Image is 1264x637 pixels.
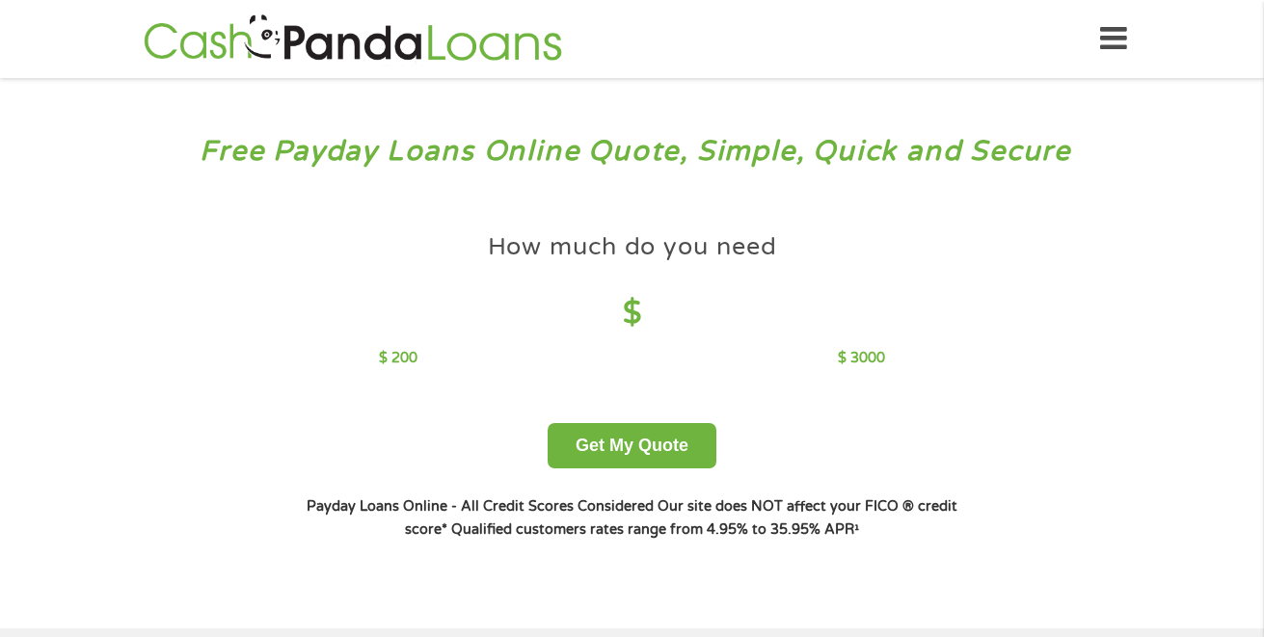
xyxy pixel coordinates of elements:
h3: Free Payday Loans Online Quote, Simple, Quick and Secure [56,134,1209,170]
strong: Our site does NOT affect your FICO ® credit score* [405,498,957,538]
strong: Payday Loans Online - All Credit Scores Considered [307,498,654,515]
strong: Qualified customers rates range from 4.95% to 35.95% APR¹ [451,521,859,538]
p: $ 200 [379,348,417,369]
button: Get My Quote [548,423,716,468]
h4: $ [379,294,885,333]
p: $ 3000 [838,348,885,369]
h4: How much do you need [488,231,777,263]
img: GetLoanNow Logo [138,12,568,66]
